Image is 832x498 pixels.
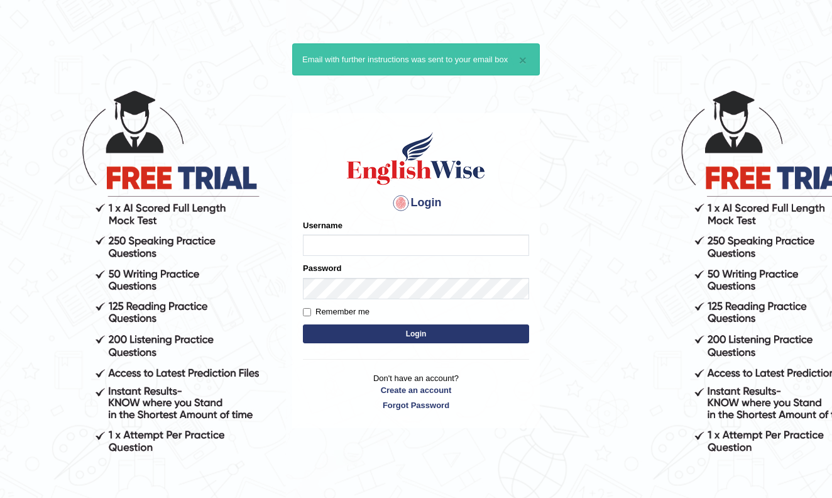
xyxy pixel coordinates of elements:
[303,306,369,318] label: Remember me
[303,384,529,396] a: Create an account
[344,130,488,187] img: Logo of English Wise sign in for intelligent practice with AI
[303,219,342,231] label: Username
[303,193,529,213] h4: Login
[292,43,540,75] div: Email with further instructions was sent to your email box
[303,399,529,411] a: Forgot Password
[303,262,341,274] label: Password
[303,308,311,316] input: Remember me
[303,324,529,343] button: Login
[303,372,529,411] p: Don't have an account?
[519,53,527,67] button: ×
